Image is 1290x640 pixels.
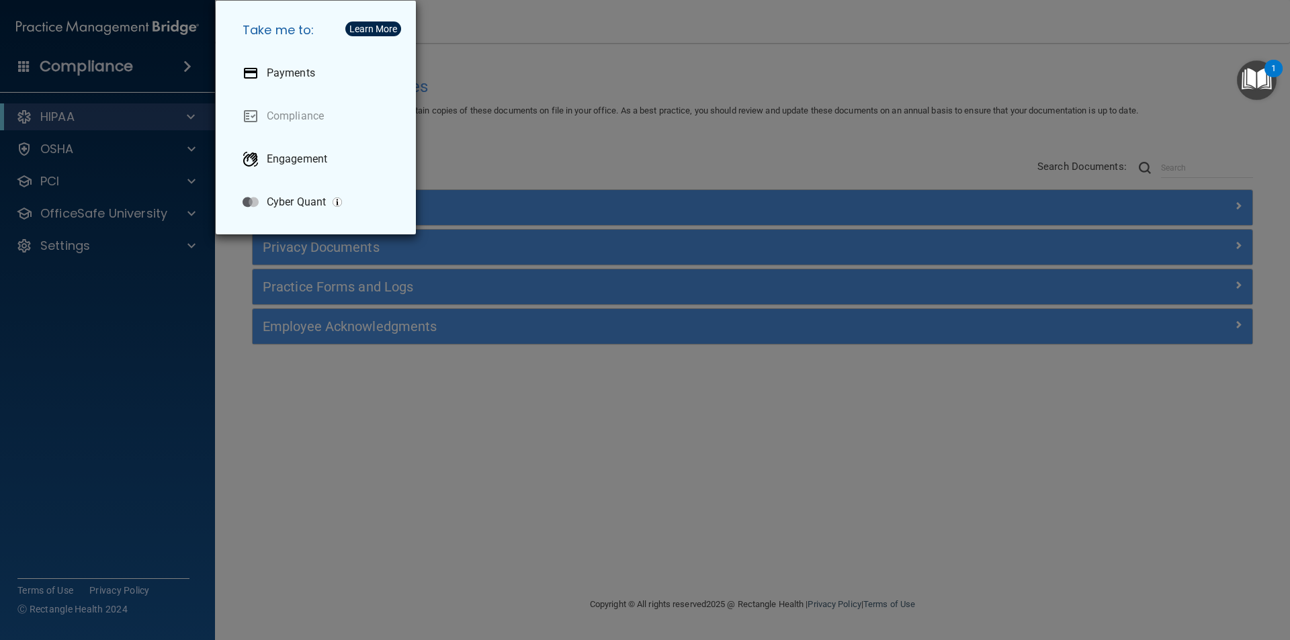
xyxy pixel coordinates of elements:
[232,97,405,135] a: Compliance
[232,140,405,178] a: Engagement
[267,152,327,166] p: Engagement
[267,66,315,80] p: Payments
[345,21,401,36] button: Learn More
[267,195,326,209] p: Cyber Quant
[1237,60,1277,100] button: Open Resource Center, 1 new notification
[232,11,405,49] h5: Take me to:
[232,183,405,221] a: Cyber Quant
[1271,68,1276,86] div: 1
[349,24,397,34] div: Learn More
[232,54,405,92] a: Payments
[1058,545,1274,598] iframe: Drift Widget Chat Controller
